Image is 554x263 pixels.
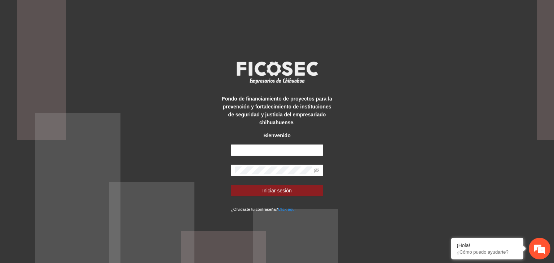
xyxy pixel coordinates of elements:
strong: Bienvenido [263,133,290,138]
span: eye-invisible [314,168,319,173]
span: Iniciar sesión [262,187,292,195]
small: ¿Olvidaste tu contraseña? [231,207,295,211]
p: ¿Cómo puedo ayudarte? [457,249,518,255]
strong: Fondo de financiamiento de proyectos para la prevención y fortalecimiento de instituciones de seg... [222,96,332,125]
img: logo [232,59,322,86]
a: Click aqui [278,207,296,211]
button: Iniciar sesión [231,185,323,196]
div: ¡Hola! [457,242,518,248]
